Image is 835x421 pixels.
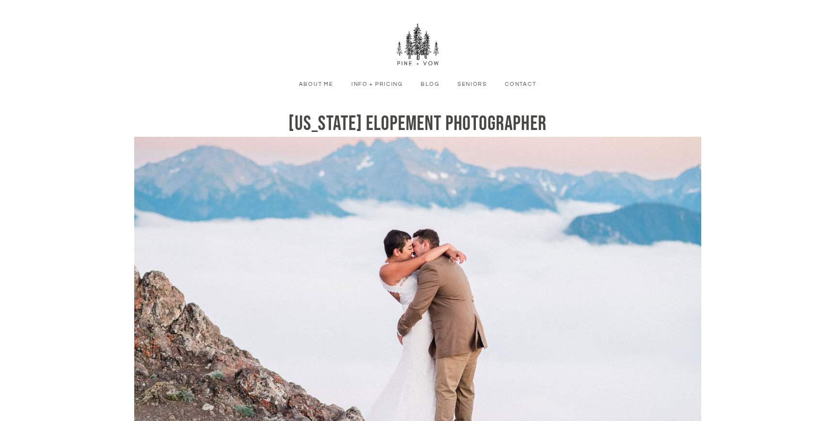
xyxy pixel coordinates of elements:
a: About Me [292,80,340,89]
img: Pine + Vow [396,23,440,67]
a: Info + Pricing [345,80,409,89]
a: Contact [499,80,543,89]
span: [US_STATE] Elopement Photographer [288,112,547,136]
a: Blog [414,80,446,89]
a: Seniors [451,80,494,89]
